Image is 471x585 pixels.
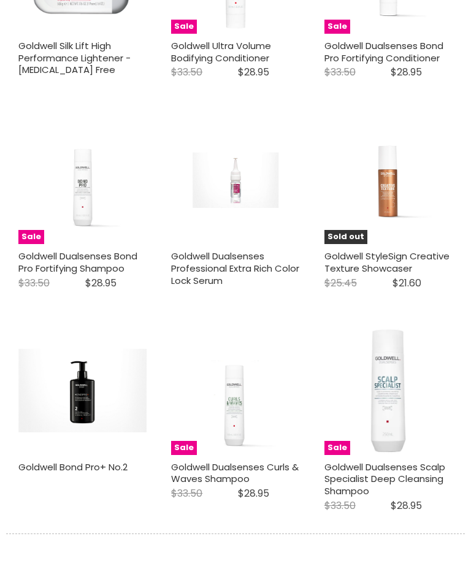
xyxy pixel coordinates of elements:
[85,276,117,290] span: $28.95
[171,441,197,455] span: Sale
[193,116,278,244] img: Goldwell Dualsenses Professional Extra Rich Color Lock Serum
[18,116,147,244] a: Goldwell Dualsenses Bond Pro Fortifying Shampoo Sale
[18,349,147,432] img: Goldwell Bond Pro+ No.2
[238,65,269,79] span: $28.95
[324,230,367,244] span: Sold out
[324,499,356,513] span: $33.50
[171,20,197,34] span: Sale
[324,326,453,454] a: Goldwell Dualsenses Scalp Specialist Deep Cleansing Shampoo Goldwell Dualsenses Scalp Specialist ...
[18,250,137,275] a: Goldwell Dualsenses Bond Pro Fortifying Shampoo
[18,461,128,473] a: Goldwell Bond Pro+ No.2
[324,20,350,34] span: Sale
[18,326,147,454] a: Goldwell Bond Pro+ No.2
[324,276,357,290] span: $25.45
[324,39,443,64] a: Goldwell Dualsenses Bond Pro Fortifying Conditioner
[171,39,271,64] a: Goldwell Ultra Volume Bodifying Conditioner
[171,461,299,486] a: Goldwell Dualsenses Curls & Waves Shampoo
[171,326,299,454] a: Goldwell Dualsenses Curls & Waves Shampoo Sale
[391,499,422,513] span: $28.95
[171,250,299,286] a: Goldwell Dualsenses Professional Extra Rich Color Lock Serum
[324,326,453,454] img: Goldwell Dualsenses Scalp Specialist Deep Cleansing Shampoo
[238,486,269,500] span: $28.95
[18,276,50,290] span: $33.50
[171,65,202,79] span: $33.50
[392,276,421,290] span: $21.60
[324,461,445,497] a: Goldwell Dualsenses Scalp Specialist Deep Cleansing Shampoo
[18,39,131,76] a: Goldwell Silk Lift High Performance Lightener - [MEDICAL_DATA] Free
[324,441,350,455] span: Sale
[324,116,453,244] a: Goldwell StyleSign Creative Texture Showcaser Sold out
[18,230,44,244] span: Sale
[171,116,299,244] a: Goldwell Dualsenses Professional Extra Rich Color Lock Serum
[346,116,432,244] img: Goldwell StyleSign Creative Texture Showcaser
[324,250,450,275] a: Goldwell StyleSign Creative Texture Showcaser
[171,326,299,454] img: Goldwell Dualsenses Curls & Waves Shampoo
[391,65,422,79] span: $28.95
[18,116,147,244] img: Goldwell Dualsenses Bond Pro Fortifying Shampoo
[324,65,356,79] span: $33.50
[171,486,202,500] span: $33.50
